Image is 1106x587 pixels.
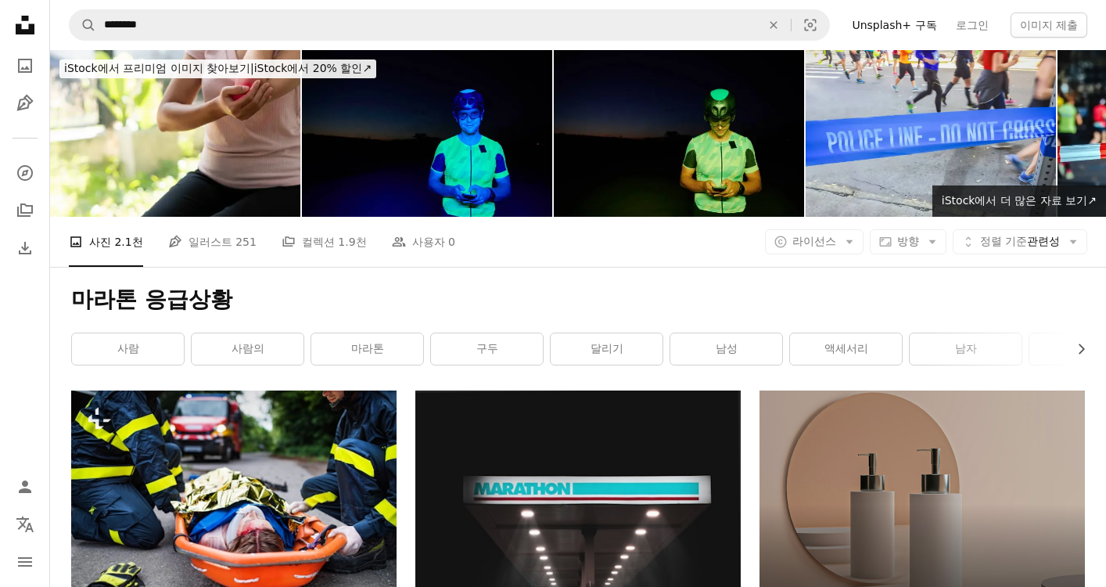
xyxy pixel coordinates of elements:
a: 액세서리 [790,333,902,365]
a: 탐색 [9,157,41,189]
h1: 마라톤 응급상황 [71,286,1085,314]
button: 방향 [870,229,946,254]
button: 시각적 검색 [792,10,829,40]
img: 스마트 폰을 사용하여 휴식을 취하는 운동 선수 사이클리스트 [302,50,552,217]
a: 일러스트 251 [168,217,257,267]
a: 사람 [72,333,184,365]
a: iStock에서 프리미엄 이미지 찾아보기|iStock에서 20% 할인↗ [50,50,386,88]
a: 로그인 / 가입 [9,471,41,502]
a: 일러스트 [9,88,41,119]
button: Unsplash 검색 [70,10,96,40]
a: Unsplash+ 구독 [842,13,946,38]
button: 언어 [9,509,41,540]
a: 달리기 [551,333,663,365]
span: 0 [448,233,455,250]
span: 1.9천 [338,233,366,250]
a: 사람의 [192,333,303,365]
a: 홈 — Unsplash [9,9,41,44]
a: 자동차 사고 후 플라스틱 들것에 부상당한 젊은 여성, 열 담요로 덮여. 닫다. [71,492,397,506]
button: 삭제 [756,10,791,40]
button: 이미지 제출 [1011,13,1087,38]
button: 메뉴 [9,546,41,578]
a: 컬렉션 [9,195,41,226]
a: iStock에서 더 많은 자료 보기↗ [932,185,1106,217]
a: 마라톤 [311,333,423,365]
a: 컬렉션 1.9천 [282,217,367,267]
a: 다운로드 내역 [9,232,41,264]
button: 정렬 기준관련성 [953,229,1087,254]
span: 251 [235,233,257,250]
img: 팔꿈치 통증 의료 개념을 가진 소녀의 초상화 [50,50,300,217]
span: iStock에서 프리미엄 이미지 찾아보기 | [64,62,254,74]
a: 로그인 [946,13,998,38]
img: 스마트 폰을 사용하여 휴식을 취하는 운동 선수 사이클리스트 [554,50,804,217]
button: 목록을 오른쪽으로 스크롤 [1067,333,1085,365]
form: 사이트 전체에서 이미지 찾기 [69,9,830,41]
span: 라이선스 [792,235,836,247]
span: 관련성 [980,234,1060,250]
button: 라이선스 [765,229,864,254]
a: 구두 [431,333,543,365]
a: 사진 [9,50,41,81]
a: 사용자 0 [392,217,455,267]
a: 남성 [670,333,782,365]
img: 시티 마라톤 중 파란색 경찰 라인 [806,50,1056,217]
span: 정렬 기준 [980,235,1027,247]
span: 방향 [897,235,919,247]
a: 남자 [910,333,1022,365]
span: iStock에서 더 많은 자료 보기 ↗ [942,194,1097,207]
div: iStock에서 20% 할인 ↗ [59,59,376,78]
